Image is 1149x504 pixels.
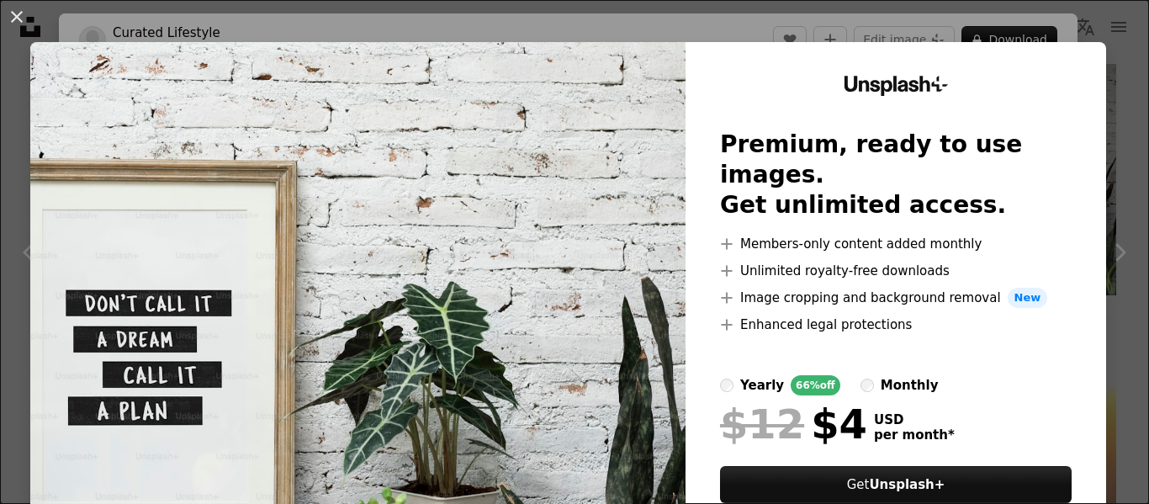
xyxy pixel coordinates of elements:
li: Image cropping and background removal [720,288,1072,308]
h2: Premium, ready to use images. Get unlimited access. [720,130,1072,220]
div: 66% off [791,375,840,395]
li: Members-only content added monthly [720,234,1072,254]
input: yearly66%off [720,379,733,392]
li: Enhanced legal protections [720,315,1072,335]
strong: Unsplash+ [869,477,945,492]
div: monthly [881,375,939,395]
span: $12 [720,402,804,446]
div: $4 [720,402,867,446]
li: Unlimited royalty-free downloads [720,261,1072,281]
input: monthly [860,379,874,392]
span: New [1008,288,1048,308]
span: USD [874,412,955,427]
span: per month * [874,427,955,443]
div: yearly [740,375,784,395]
button: GetUnsplash+ [720,466,1072,503]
